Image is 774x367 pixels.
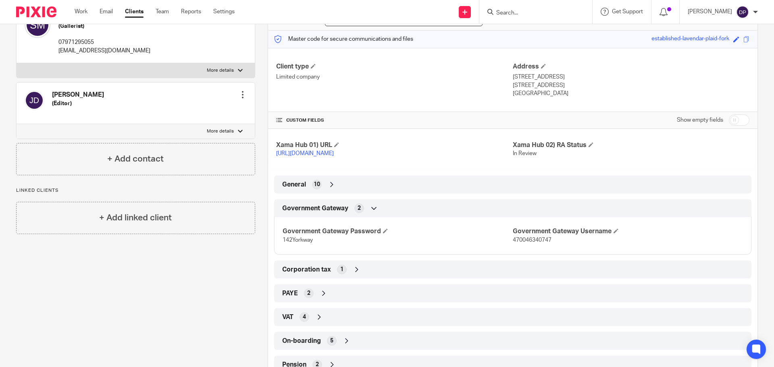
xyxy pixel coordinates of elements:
[282,180,306,189] span: General
[16,187,255,194] p: Linked clients
[107,153,164,165] h4: + Add contact
[16,6,56,17] img: Pixie
[276,151,334,156] a: [URL][DOMAIN_NAME]
[612,9,643,15] span: Get Support
[58,22,176,30] h5: (Gallerist)
[283,227,513,236] h4: Government Gateway Password
[340,265,343,274] span: 1
[125,8,144,16] a: Clients
[513,73,749,81] p: [STREET_ADDRESS]
[276,73,513,81] p: Limited company
[276,141,513,149] h4: Xama Hub 01) URL
[513,81,749,89] p: [STREET_ADDRESS]
[100,8,113,16] a: Email
[276,117,513,124] h4: CUSTOM FIELDS
[156,8,169,16] a: Team
[99,211,172,224] h4: + Add linked client
[282,204,348,213] span: Government Gateway
[58,47,176,55] p: [EMAIL_ADDRESS][DOMAIN_NAME]
[181,8,201,16] a: Reports
[283,237,313,243] span: 142Yorkway
[213,8,235,16] a: Settings
[207,128,234,135] p: More details
[307,289,310,297] span: 2
[25,91,44,110] img: svg%3E
[276,62,513,71] h4: Client type
[513,141,749,149] h4: Xama Hub 02) RA Status
[513,89,749,97] p: [GEOGRAPHIC_DATA]
[513,62,749,71] h4: Address
[314,180,320,189] span: 10
[75,8,87,16] a: Work
[651,35,729,44] div: established-lavendar-plaid-fork
[207,67,234,74] p: More details
[513,227,743,236] h4: Government Gateway Username
[677,116,723,124] label: Show empty fields
[282,289,298,298] span: PAYE
[25,12,50,38] img: svg%3E
[688,8,732,16] p: [PERSON_NAME]
[330,337,333,345] span: 5
[303,313,306,321] span: 4
[52,100,104,108] h5: (Editor)
[736,6,749,19] img: svg%3E
[274,35,413,43] p: Master code for secure communications and files
[52,91,104,99] h4: [PERSON_NAME]
[282,313,293,321] span: VAT
[513,151,537,156] span: In Review
[495,10,568,17] input: Search
[358,204,361,212] span: 2
[282,265,331,274] span: Corporation tax
[58,38,176,46] p: 07971295055
[282,337,321,345] span: On-boarding
[513,237,551,243] span: 470046340747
